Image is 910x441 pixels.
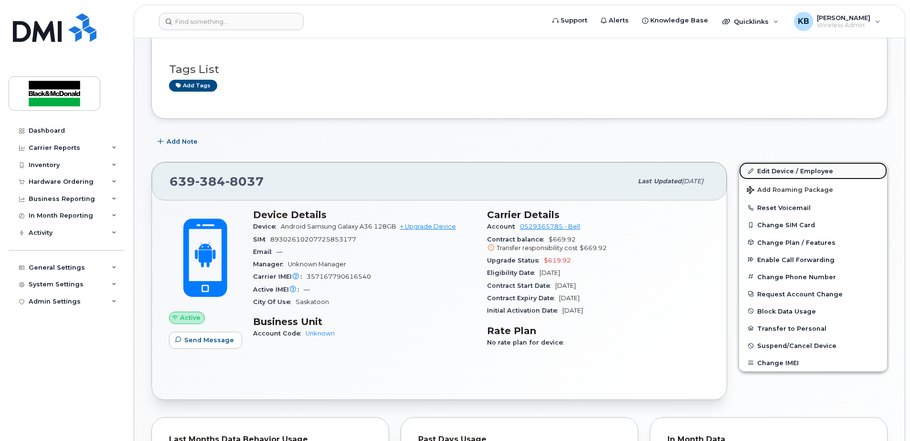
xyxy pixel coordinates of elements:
[487,325,709,336] h3: Rate Plan
[594,11,635,30] a: Alerts
[682,178,703,185] span: [DATE]
[288,261,346,268] span: Unknown Manager
[739,268,887,285] button: Change Phone Number
[739,234,887,251] button: Change Plan / Features
[650,16,708,25] span: Knowledge Base
[169,80,217,92] a: Add tags
[487,223,520,230] span: Account
[487,236,709,253] span: $669.92
[253,223,281,230] span: Device
[555,282,576,289] span: [DATE]
[739,303,887,320] button: Block Data Usage
[739,216,887,233] button: Change SIM Card
[734,18,769,25] span: Quicklinks
[487,282,555,289] span: Contract Start Date
[561,16,587,25] span: Support
[546,11,594,30] a: Support
[487,339,568,346] span: No rate plan for device
[307,273,371,280] span: 357167790616540
[609,16,629,25] span: Alerts
[716,12,785,31] div: Quicklinks
[562,307,583,314] span: [DATE]
[400,223,456,230] a: + Upgrade Device
[817,21,870,29] span: Wireless Admin
[635,11,715,30] a: Knowledge Base
[253,330,306,337] span: Account Code
[253,298,296,305] span: City Of Use
[739,251,887,268] button: Enable Call Forwarding
[739,162,887,179] a: Edit Device / Employee
[739,285,887,303] button: Request Account Change
[184,336,234,345] span: Send Message
[306,330,335,337] a: Unknown
[159,13,304,30] input: Find something...
[180,313,201,322] span: Active
[487,307,562,314] span: Initial Activation Date
[304,286,310,293] span: —
[739,179,887,199] button: Add Roaming Package
[739,354,887,371] button: Change IMEI
[487,257,544,264] span: Upgrade Status
[787,12,887,31] div: Kayleen Bakke
[739,320,887,337] button: Transfer to Personal
[167,137,198,146] span: Add Note
[544,257,571,264] span: $619.92
[520,223,580,230] a: 0529365785 - Bell
[169,174,264,189] span: 639
[281,223,396,230] span: Android Samsung Galaxy A36 128GB
[151,133,206,150] button: Add Note
[540,269,560,276] span: [DATE]
[253,273,307,280] span: Carrier IMEI
[276,248,283,255] span: —
[559,294,580,302] span: [DATE]
[487,269,540,276] span: Eligibility Date
[225,174,264,189] span: 8037
[757,256,835,263] span: Enable Call Forwarding
[195,174,225,189] span: 384
[739,199,887,216] button: Reset Voicemail
[253,248,276,255] span: Email
[487,209,709,220] h3: Carrier Details
[253,209,476,220] h3: Device Details
[253,316,476,327] h3: Business Unit
[169,63,870,75] h3: Tags List
[270,236,356,243] span: 89302610207725853177
[817,14,870,21] span: [PERSON_NAME]
[739,337,887,354] button: Suspend/Cancel Device
[296,298,329,305] span: Saskatoon
[757,239,836,246] span: Change Plan / Features
[497,244,578,252] span: Transfer responsibility cost
[253,261,288,268] span: Manager
[638,178,682,185] span: Last updated
[253,236,270,243] span: SIM
[747,186,833,195] span: Add Roaming Package
[253,286,304,293] span: Active IMEI
[580,244,607,252] span: $669.92
[487,294,559,302] span: Contract Expiry Date
[757,342,836,349] span: Suspend/Cancel Device
[487,236,549,243] span: Contract balance
[169,332,242,349] button: Send Message
[798,16,809,27] span: KB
